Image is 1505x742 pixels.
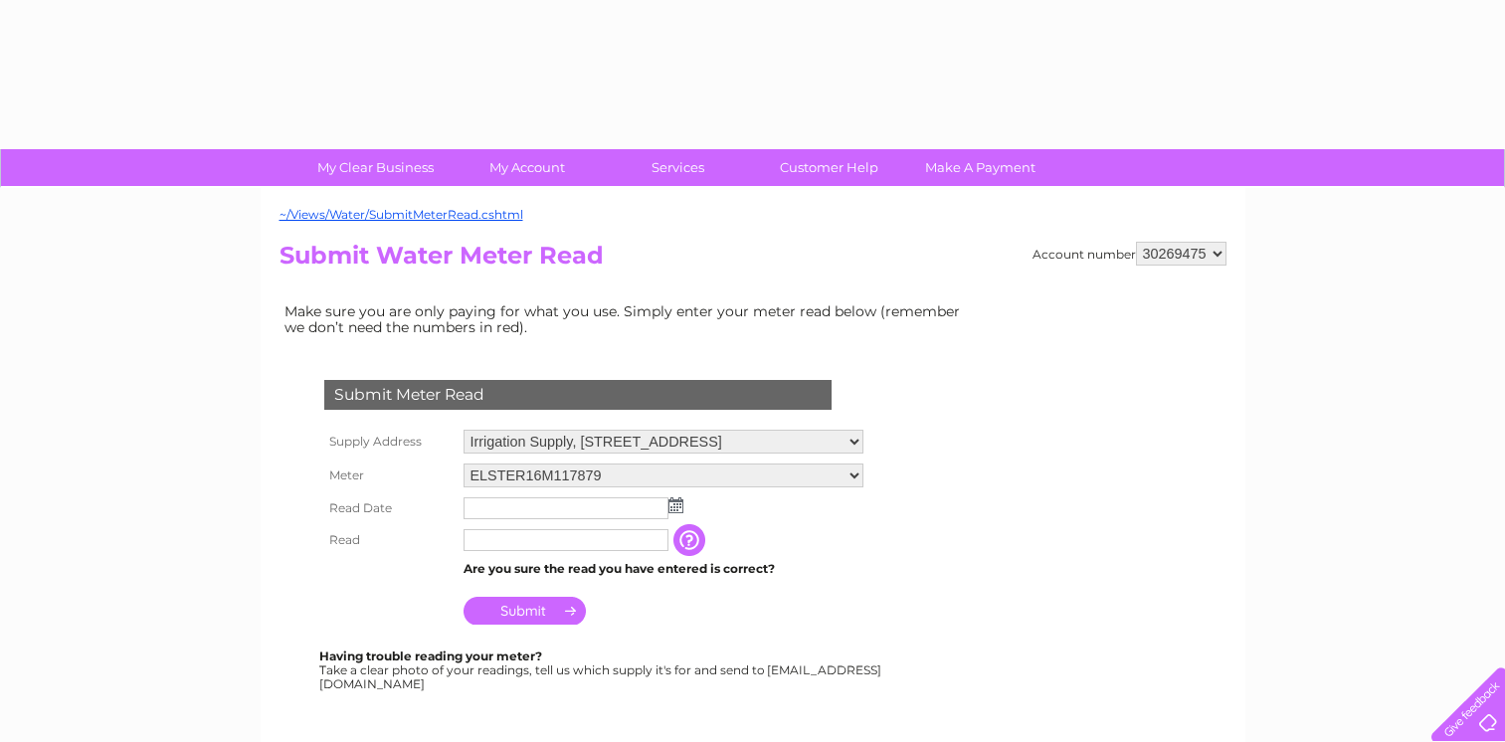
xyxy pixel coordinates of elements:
h2: Submit Water Meter Read [280,242,1226,279]
div: Account number [1033,242,1226,266]
th: Read [319,524,459,556]
a: Services [596,149,760,186]
a: ~/Views/Water/SubmitMeterRead.cshtml [280,207,523,222]
a: My Clear Business [293,149,458,186]
img: ... [668,497,683,513]
th: Supply Address [319,425,459,459]
a: Make A Payment [898,149,1062,186]
a: Customer Help [747,149,911,186]
th: Read Date [319,492,459,524]
input: Information [673,524,709,556]
td: Make sure you are only paying for what you use. Simply enter your meter read below (remember we d... [280,298,976,340]
div: Take a clear photo of your readings, tell us which supply it's for and send to [EMAIL_ADDRESS][DO... [319,649,884,690]
th: Meter [319,459,459,492]
input: Submit [464,597,586,625]
td: Are you sure the read you have entered is correct? [459,556,868,582]
a: My Account [445,149,609,186]
div: Submit Meter Read [324,380,832,410]
b: Having trouble reading your meter? [319,649,542,663]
